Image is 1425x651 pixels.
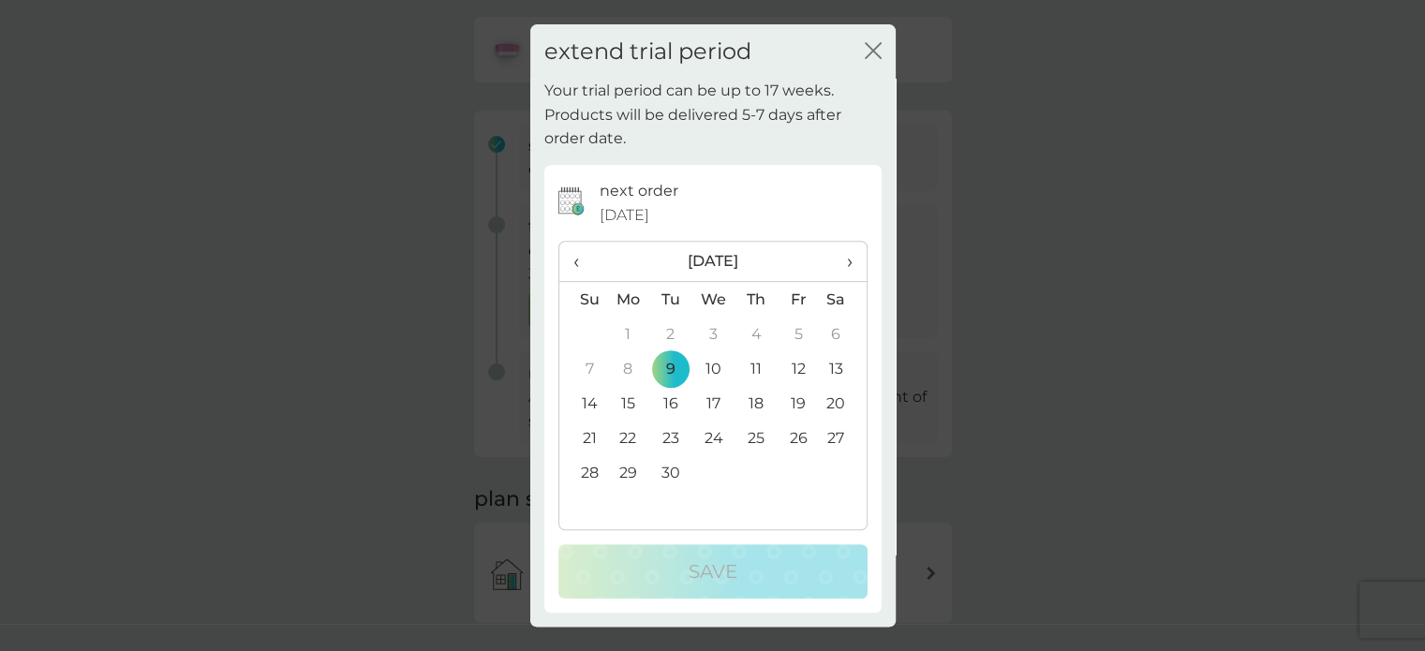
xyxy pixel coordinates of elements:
td: 7 [559,351,607,386]
th: Tu [649,282,691,318]
th: Mo [607,282,650,318]
h2: extend trial period [544,38,751,66]
td: 26 [778,421,820,455]
td: 16 [649,386,691,421]
span: ‹ [573,242,593,281]
td: 21 [559,421,607,455]
td: 22 [607,421,650,455]
td: 30 [649,455,691,490]
button: Save [558,544,868,599]
th: We [691,282,735,318]
td: 14 [559,386,607,421]
td: 5 [778,317,820,351]
td: 13 [819,351,866,386]
th: Sa [819,282,866,318]
td: 2 [649,317,691,351]
td: 9 [649,351,691,386]
span: › [833,242,852,281]
p: next order [600,179,678,203]
td: 12 [778,351,820,386]
td: 23 [649,421,691,455]
p: Your trial period can be up to 17 weeks. Products will be delivered 5-7 days after order date. [544,79,882,151]
td: 28 [559,455,607,490]
td: 8 [607,351,650,386]
span: [DATE] [600,203,649,228]
td: 11 [735,351,777,386]
td: 17 [691,386,735,421]
td: 24 [691,421,735,455]
th: Fr [778,282,820,318]
td: 10 [691,351,735,386]
td: 25 [735,421,777,455]
td: 29 [607,455,650,490]
th: Su [559,282,607,318]
td: 18 [735,386,777,421]
td: 6 [819,317,866,351]
td: 4 [735,317,777,351]
th: [DATE] [607,242,820,282]
button: close [865,42,882,62]
td: 27 [819,421,866,455]
td: 3 [691,317,735,351]
td: 1 [607,317,650,351]
td: 15 [607,386,650,421]
th: Th [735,282,777,318]
p: Save [689,556,737,586]
td: 19 [778,386,820,421]
td: 20 [819,386,866,421]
